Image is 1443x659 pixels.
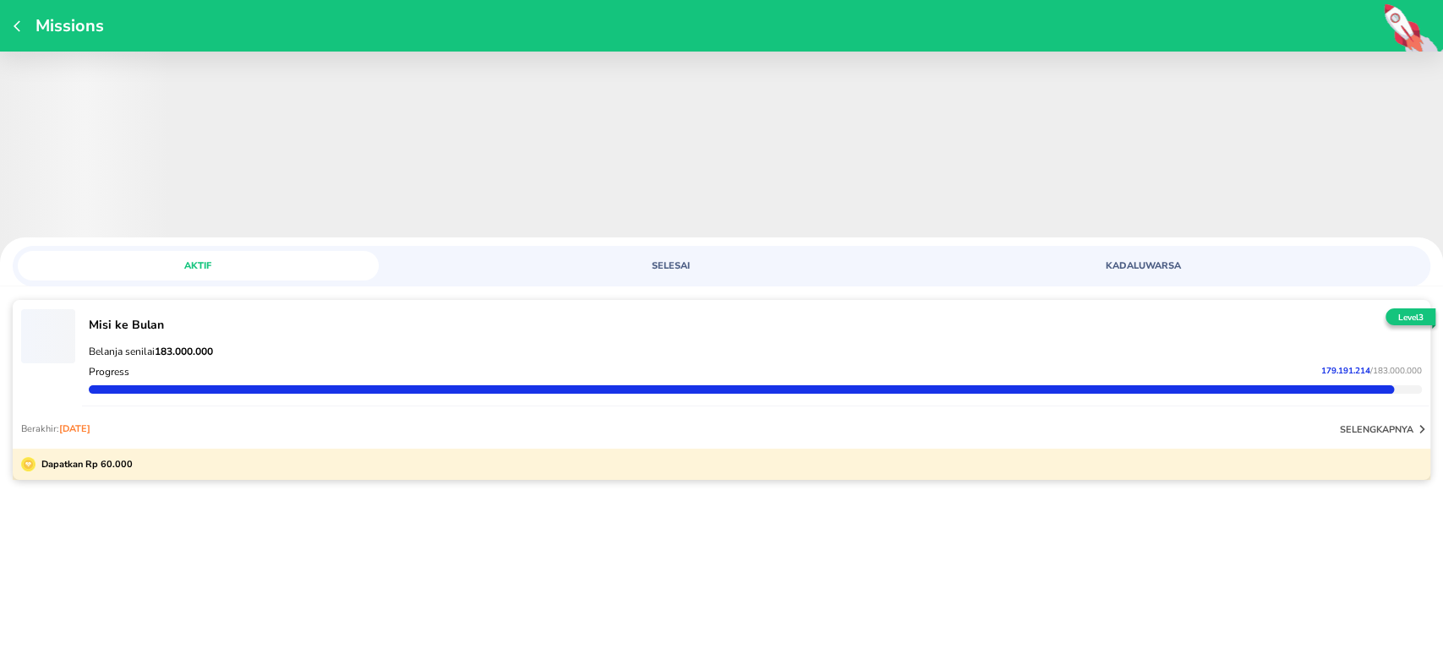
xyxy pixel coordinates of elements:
p: Dapatkan Rp 60.000 [36,457,133,471]
span: [DATE] [59,422,90,435]
p: Misi ke Bulan [89,317,1422,333]
a: KADALUWARSA [963,251,1425,280]
p: Berakhir: [21,422,90,435]
a: SELESAI [490,251,953,280]
span: AKTIF [28,259,369,272]
span: Belanja senilai [89,345,213,358]
p: Progress [89,365,129,379]
span: KADALUWARSA [973,259,1314,272]
p: Level 3 [1382,312,1439,324]
p: Missions [27,14,104,37]
p: selengkapnya [1340,423,1413,436]
button: ‌ [21,308,75,362]
a: AKTIF [18,251,480,280]
span: SELESAI [500,259,841,272]
div: loyalty mission tabs [13,246,1430,280]
strong: 183.000.000 [155,345,213,358]
span: 179.191.214 [1321,365,1370,377]
span: ‌ [21,309,75,363]
button: selengkapnya [1340,421,1430,438]
span: / 183.000.000 [1370,365,1422,377]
